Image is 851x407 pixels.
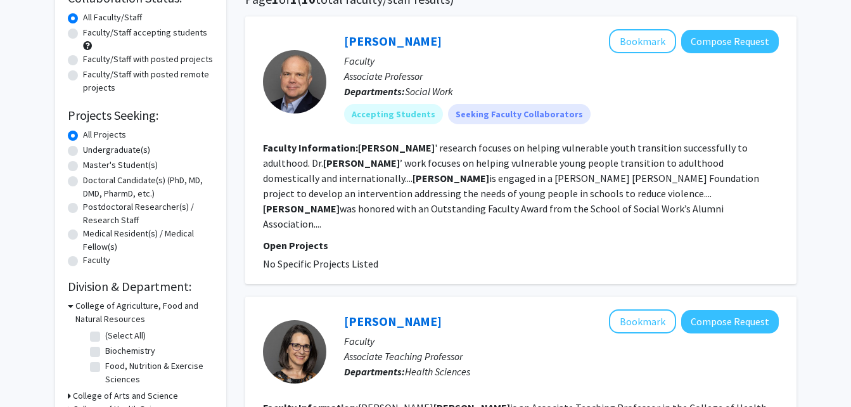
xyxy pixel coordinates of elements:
[68,108,214,123] h2: Projects Seeking:
[609,29,676,53] button: Add Clark Peters to Bookmarks
[83,68,214,94] label: Faculty/Staff with posted remote projects
[344,349,779,364] p: Associate Teaching Professor
[10,350,54,397] iframe: Chat
[263,141,759,230] fg-read-more: ' research focuses on helping vulnerable youth transition successfully to adulthood. Dr. ’ work f...
[68,279,214,294] h2: Division & Department:
[344,333,779,349] p: Faculty
[83,254,110,267] label: Faculty
[83,53,213,66] label: Faculty/Staff with posted projects
[263,202,340,215] b: [PERSON_NAME]
[405,85,453,98] span: Social Work
[344,104,443,124] mat-chip: Accepting Students
[73,389,178,403] h3: College of Arts and Science
[344,313,442,329] a: [PERSON_NAME]
[83,11,142,24] label: All Faculty/Staff
[344,33,442,49] a: [PERSON_NAME]
[83,227,214,254] label: Medical Resident(s) / Medical Fellow(s)
[344,68,779,84] p: Associate Professor
[83,143,150,157] label: Undergraduate(s)
[413,172,489,184] b: [PERSON_NAME]
[323,157,400,169] b: [PERSON_NAME]
[83,158,158,172] label: Master's Student(s)
[105,344,155,358] label: Biochemistry
[75,299,214,326] h3: College of Agriculture, Food and Natural Resources
[344,365,405,378] b: Departments:
[405,365,470,378] span: Health Sciences
[344,53,779,68] p: Faculty
[83,174,214,200] label: Doctoral Candidate(s) (PhD, MD, DMD, PharmD, etc.)
[263,141,358,154] b: Faculty Information:
[681,30,779,53] button: Compose Request to Clark Peters
[83,26,207,39] label: Faculty/Staff accepting students
[83,200,214,227] label: Postdoctoral Researcher(s) / Research Staff
[448,104,591,124] mat-chip: Seeking Faculty Collaborators
[609,309,676,333] button: Add Kristin Flynn Peters to Bookmarks
[358,141,435,154] b: [PERSON_NAME]
[344,85,405,98] b: Departments:
[263,238,779,253] p: Open Projects
[83,128,126,141] label: All Projects
[105,359,210,386] label: Food, Nutrition & Exercise Sciences
[105,329,146,342] label: (Select All)
[681,310,779,333] button: Compose Request to Kristin Flynn Peters
[263,257,378,270] span: No Specific Projects Listed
